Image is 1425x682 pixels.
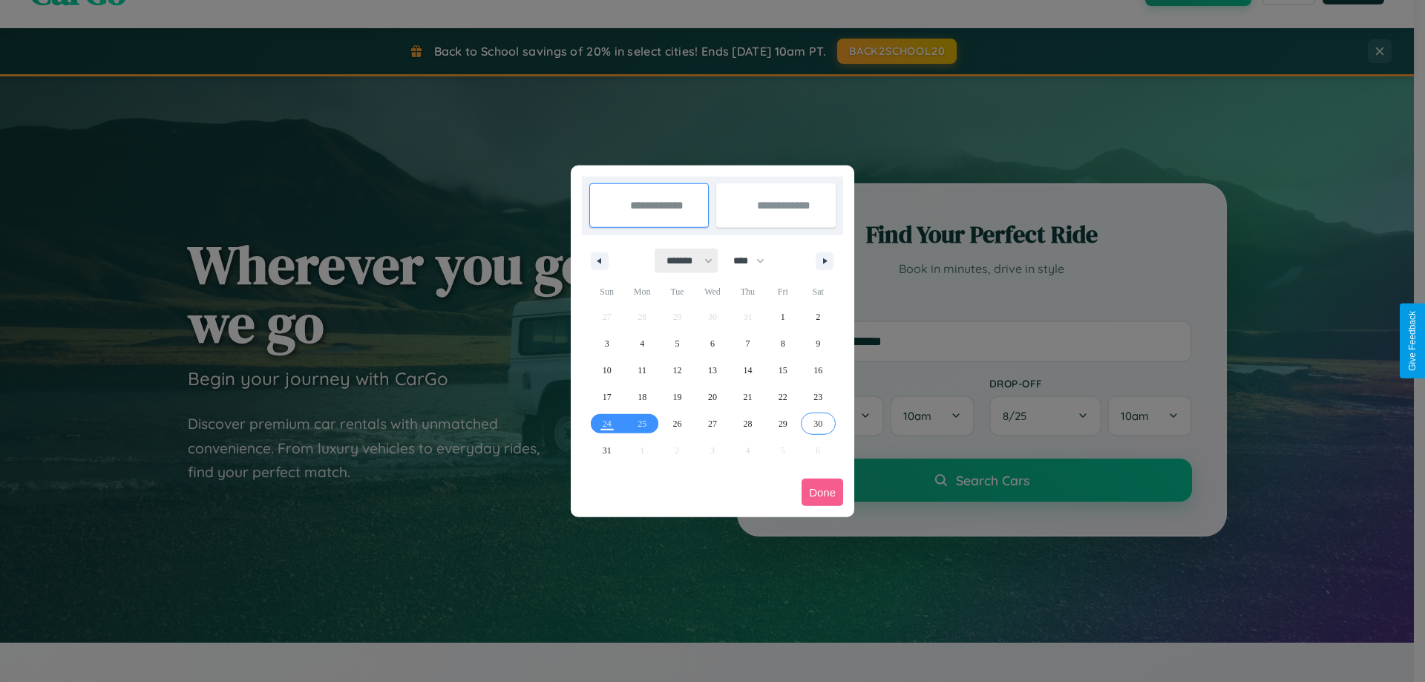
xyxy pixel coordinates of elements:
button: 28 [730,410,765,437]
span: 18 [638,384,646,410]
button: 16 [801,357,836,384]
button: 21 [730,384,765,410]
div: Give Feedback [1407,311,1418,371]
button: 24 [589,410,624,437]
span: 30 [813,410,822,437]
span: Sun [589,280,624,304]
span: Wed [695,280,730,304]
span: 4 [640,330,644,357]
button: 29 [765,410,800,437]
button: 25 [624,410,659,437]
button: 3 [589,330,624,357]
span: 28 [743,410,752,437]
button: 6 [695,330,730,357]
button: 23 [801,384,836,410]
button: 11 [624,357,659,384]
span: 7 [745,330,750,357]
span: 3 [605,330,609,357]
span: 5 [675,330,680,357]
span: 13 [708,357,717,384]
button: 20 [695,384,730,410]
span: 2 [816,304,820,330]
span: 14 [743,357,752,384]
button: 26 [660,410,695,437]
button: 31 [589,437,624,464]
button: 13 [695,357,730,384]
button: 27 [695,410,730,437]
span: Fri [765,280,800,304]
span: 1 [781,304,785,330]
span: Sat [801,280,836,304]
span: 21 [743,384,752,410]
button: 5 [660,330,695,357]
span: 25 [638,410,646,437]
span: 23 [813,384,822,410]
span: 16 [813,357,822,384]
span: 11 [638,357,646,384]
span: Tue [660,280,695,304]
button: 9 [801,330,836,357]
button: Done [802,479,843,506]
button: 10 [589,357,624,384]
button: 12 [660,357,695,384]
span: 29 [779,410,787,437]
span: 22 [779,384,787,410]
button: 14 [730,357,765,384]
span: Mon [624,280,659,304]
button: 15 [765,357,800,384]
button: 2 [801,304,836,330]
button: 30 [801,410,836,437]
span: 31 [603,437,612,464]
button: 4 [624,330,659,357]
span: 12 [673,357,682,384]
button: 17 [589,384,624,410]
button: 19 [660,384,695,410]
span: 26 [673,410,682,437]
button: 7 [730,330,765,357]
span: 20 [708,384,717,410]
button: 1 [765,304,800,330]
span: 24 [603,410,612,437]
button: 18 [624,384,659,410]
button: 8 [765,330,800,357]
span: 8 [781,330,785,357]
button: 22 [765,384,800,410]
span: Thu [730,280,765,304]
span: 10 [603,357,612,384]
span: 9 [816,330,820,357]
span: 19 [673,384,682,410]
span: 17 [603,384,612,410]
span: 6 [710,330,715,357]
span: 15 [779,357,787,384]
span: 27 [708,410,717,437]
